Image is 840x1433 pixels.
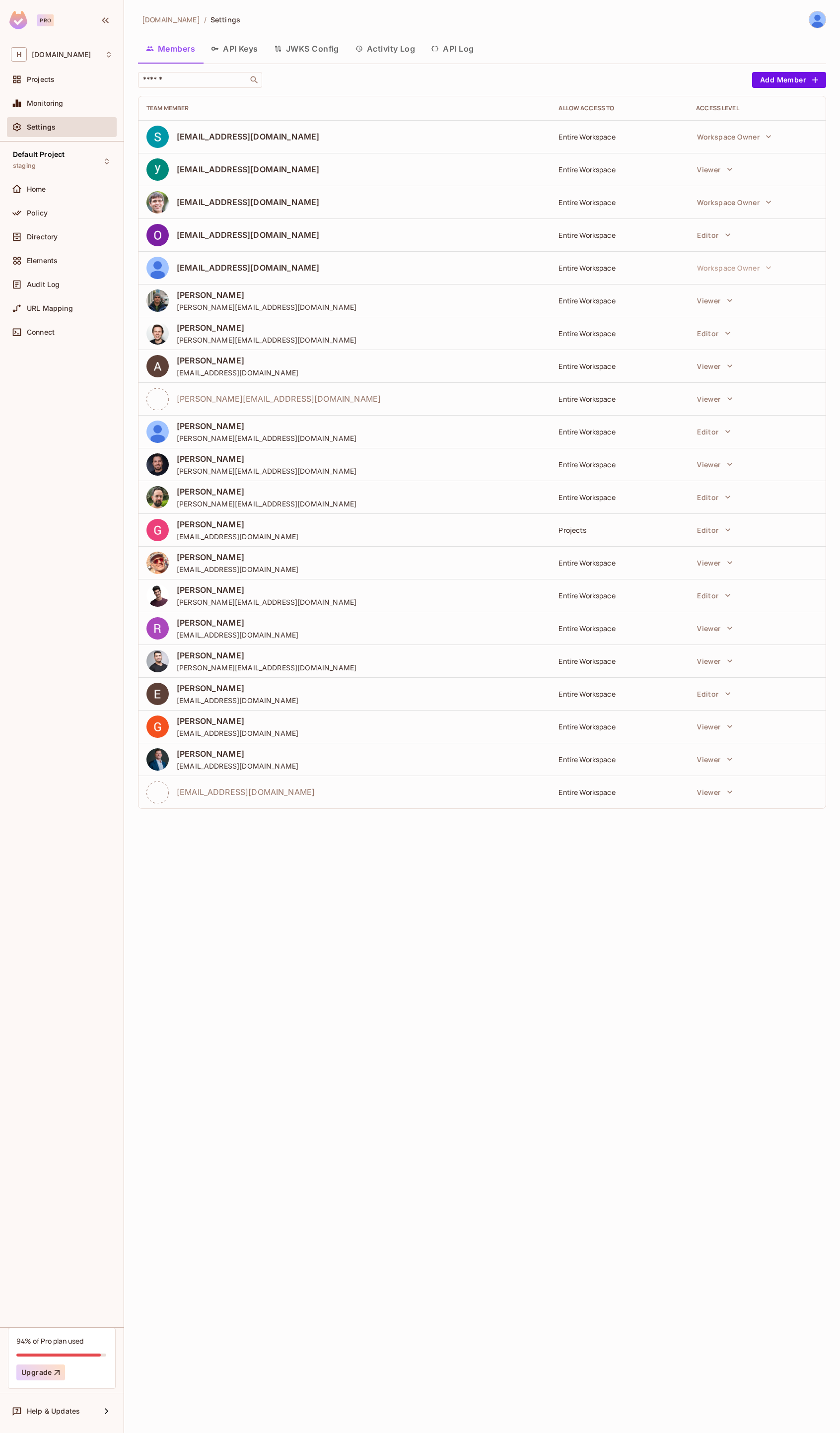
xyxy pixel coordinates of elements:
div: Entire Workspace [559,591,680,600]
div: Entire Workspace [559,722,680,731]
li: / [204,15,207,24]
span: [PERSON_NAME][EMAIL_ADDRESS][DOMAIN_NAME] [177,499,356,508]
span: [PERSON_NAME] [177,322,356,333]
button: Viewer [692,749,737,769]
div: Entire Workspace [559,558,680,568]
span: Settings [210,15,240,24]
img: AItbvmnN-cxJzNJJBN7JHwwCFGEA7-FHoyGT5Vp_X3_w=s96-c [146,158,169,181]
div: Entire Workspace [559,132,680,142]
img: ACg8ocIYN18Nj_usRr9OQq1PjvaDSmZVLoqhl9d7O_Xro-FdFfKmuAw=s96-c [146,453,169,476]
img: ACg8ocJWK-VZWpSsTZnNyv_HaAYiaOW1AQfllGxIWviFL4mM=s96-c [146,322,169,345]
span: [EMAIL_ADDRESS][DOMAIN_NAME] [177,728,298,738]
button: Viewer [692,389,737,409]
span: [PERSON_NAME][EMAIL_ADDRESS][DOMAIN_NAME] [177,597,356,607]
div: Entire Workspace [559,656,680,666]
button: Workspace Owner [692,127,776,146]
button: Viewer [692,716,737,736]
button: Editor [692,323,735,343]
img: AATXAJxfMjgZ_sjyZu3diBTpa5sDRGg1-95ufPJpbR-B=s96-c [146,257,169,279]
span: [PERSON_NAME] [177,486,356,497]
span: [PERSON_NAME][EMAIL_ADDRESS][DOMAIN_NAME] [177,466,356,476]
div: Access Level [696,104,818,112]
div: Entire Workspace [559,361,680,371]
div: Entire Workspace [559,165,680,174]
span: [EMAIL_ADDRESS][DOMAIN_NAME] [177,131,319,142]
span: [PERSON_NAME] [177,650,356,661]
div: 94% of Pro plan used [16,1336,83,1346]
button: Viewer [692,618,737,638]
span: [PERSON_NAME] [177,355,298,366]
img: ALV-UjXIJpwjtALqwdjnkZU_NxGTAqkemub9vNxOlDGobGiRqd9cmV_egF39WvU3kuWgWL-WWX1WYn40aHWYMTw0TI4jzpru7... [146,421,169,443]
span: [PERSON_NAME] [177,683,298,694]
span: [EMAIL_ADDRESS][DOMAIN_NAME] [177,229,319,240]
span: Default Project [13,150,65,158]
span: staging [13,162,36,170]
img: ACg8ocJp5q4OcSX7Xr2JjbXnj5y9GB5ALWE4z52UU_YK9WOV4Q=s96-c [146,486,169,508]
span: [EMAIL_ADDRESS][DOMAIN_NAME] [177,696,298,705]
button: Editor [692,585,735,605]
span: H [11,47,27,62]
div: Entire Workspace [559,296,680,305]
span: [PERSON_NAME] [177,584,356,595]
button: JWKS Config [266,36,347,61]
div: Entire Workspace [559,460,680,469]
img: AATXAJzS6gsjQeVl7YjDsVewb3XPWsjY2_483gzyhqVq=s96-c [146,224,169,246]
img: ACg8ocLeXnhTssMP2H8fHUbwgkGkanAOadC9SK2DYOAbAh09tOnsZg=s96-c [146,683,169,705]
span: Policy [27,209,48,217]
span: Monitoring [27,99,64,107]
button: Viewer [692,290,737,310]
span: [EMAIL_ADDRESS][DOMAIN_NAME] [177,368,298,377]
span: [PERSON_NAME] [177,716,298,726]
span: Projects [27,75,55,83]
div: Pro [37,14,54,26]
div: Projects [559,525,680,535]
div: Entire Workspace [559,263,680,273]
span: [PERSON_NAME] [177,552,298,563]
button: Viewer [692,553,737,573]
img: ACg8ocIqDGWs1WC6R8wmU48KKQefxdXpV2f_XF-eWuld8xMyCWJwzQ=s96-c [146,650,169,672]
span: [PERSON_NAME][EMAIL_ADDRESS][DOMAIN_NAME] [177,393,381,404]
span: Help & Updates [27,1407,80,1415]
span: Workspace: honeycombinsurance.com [32,51,91,59]
button: API Log [423,36,482,61]
span: [EMAIL_ADDRESS][DOMAIN_NAME] [177,164,319,175]
span: [EMAIL_ADDRESS][DOMAIN_NAME] [177,630,298,640]
span: [EMAIL_ADDRESS][DOMAIN_NAME] [177,761,298,771]
span: Elements [27,257,58,265]
img: AOh14GiVhxWjbJnB0CYd_7mA5Bt1r_K7C-DnCPEImvKX=s96-c [146,191,169,214]
button: Upgrade [16,1364,65,1380]
img: ACg8ocIE87nXTqAGuSR4MJouEBQMr3cUmVI_qF10bISr2pW290SQmA=s96-c [146,617,169,640]
span: [PERSON_NAME] [177,519,298,530]
button: Editor [692,225,735,245]
span: [EMAIL_ADDRESS][DOMAIN_NAME] [177,262,319,273]
span: [PERSON_NAME] [177,453,356,464]
div: Entire Workspace [559,230,680,240]
button: Workspace Owner [692,192,776,212]
div: Entire Workspace [559,198,680,207]
span: Connect [27,328,55,336]
img: dor@honeycombinsurance.com [809,11,826,28]
img: ACg8ocKogkjsgvuVd_oLxKT8AIvr4J9nPWODsrT4HYK3L9j4=s96-c [146,355,169,377]
div: Entire Workspace [559,689,680,699]
img: AItbvmnkTAPvEjX56yzhmA79DmitvqqwzU2IzoyPKsD0=s96-c [146,126,169,148]
span: Directory [27,233,58,241]
button: Viewer [692,651,737,671]
div: Team Member [146,104,543,112]
button: Members [138,36,203,61]
span: [EMAIL_ADDRESS][DOMAIN_NAME] [177,532,298,541]
div: Entire Workspace [559,788,680,797]
span: [PERSON_NAME] [177,421,356,431]
span: [EMAIL_ADDRESS][DOMAIN_NAME] [177,197,319,208]
span: URL Mapping [27,304,73,312]
img: ACg8ocKSnyE1ALDypxC0wnWDXMlrYUUTUvCa_Dvh-JZWAgkfdNLMsTk=s96-c [146,748,169,771]
div: Entire Workspace [559,427,680,436]
span: [PERSON_NAME][EMAIL_ADDRESS][DOMAIN_NAME] [177,335,356,345]
button: Viewer [692,356,737,376]
button: Workspace Owner [692,258,776,278]
span: [PERSON_NAME] [177,617,298,628]
span: Home [27,185,46,193]
span: [PERSON_NAME] [177,748,298,759]
span: [DOMAIN_NAME] [142,15,200,24]
button: Add Member [752,72,826,88]
div: Entire Workspace [559,394,680,404]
